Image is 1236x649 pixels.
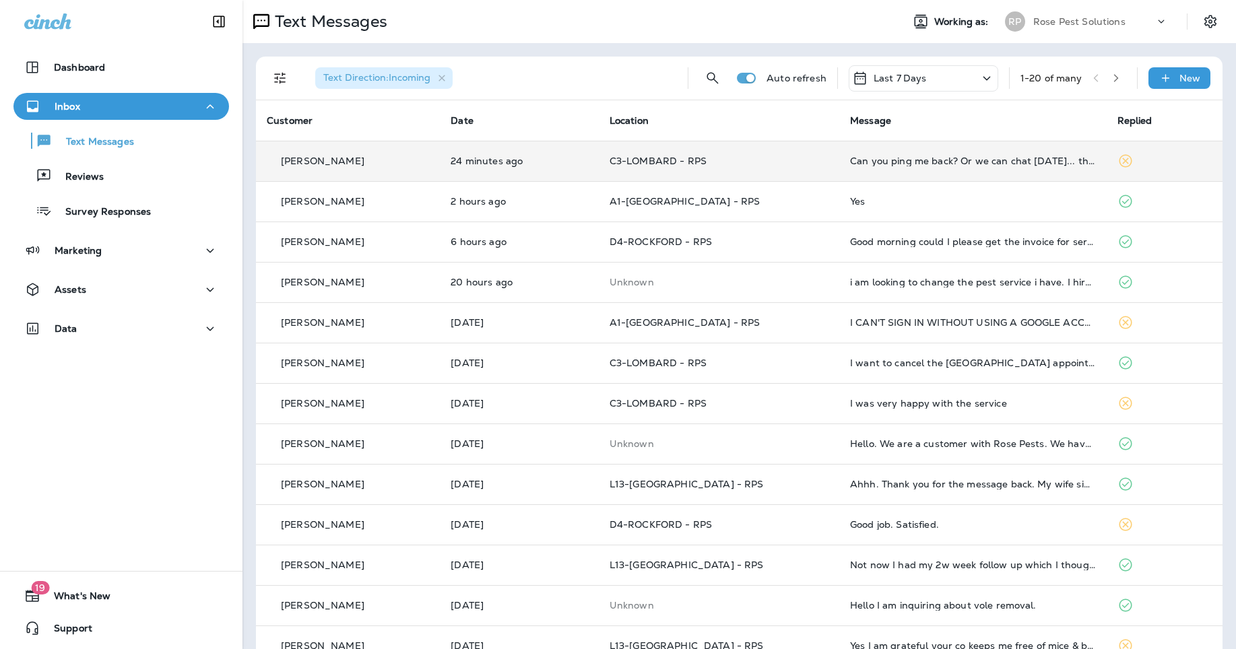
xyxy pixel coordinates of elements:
[1198,9,1223,34] button: Settings
[13,315,229,342] button: Data
[610,357,707,369] span: C3-LOMBARD - RPS
[13,237,229,264] button: Marketing
[1033,16,1126,27] p: Rose Pest Solutions
[269,11,387,32] p: Text Messages
[55,323,77,334] p: Data
[451,277,587,287] p: Oct 14, 2025 06:26 PM
[1179,73,1200,83] p: New
[850,196,1095,207] div: Yes
[610,600,828,611] p: This customer does not have a last location and the phone number they messaged is not assigned to...
[52,206,151,219] p: Survey Responses
[451,156,587,166] p: Oct 15, 2025 02:51 PM
[13,615,229,642] button: Support
[874,73,927,83] p: Last 7 Days
[53,136,134,149] p: Text Messages
[13,197,229,225] button: Survey Responses
[610,518,712,531] span: D4-ROCKFORD - RPS
[281,479,364,489] p: [PERSON_NAME]
[31,581,49,594] span: 19
[281,357,364,368] p: [PERSON_NAME]
[850,479,1095,489] div: Ahhh. Thank you for the message back. My wife signed with a different company who called her this...
[451,398,587,409] p: Oct 14, 2025 09:54 AM
[55,245,102,256] p: Marketing
[934,16,991,28] span: Working as:
[13,276,229,303] button: Assets
[323,71,430,83] span: Text Direction : Incoming
[610,316,760,329] span: A1-[GEOGRAPHIC_DATA] - RPS
[315,67,453,89] div: Text Direction:Incoming
[281,559,364,570] p: [PERSON_NAME]
[281,196,364,207] p: [PERSON_NAME]
[850,398,1095,409] div: I was very happy with the service
[850,438,1095,449] div: Hello. We are a customer with Rose Pests. We have had an ongoing issue with bees in our front por...
[610,277,828,287] p: This customer does not have a last location and the phone number they messaged is not assigned to...
[13,93,229,120] button: Inbox
[55,284,86,295] p: Assets
[451,559,587,570] p: Oct 12, 2025 10:07 PM
[1005,11,1025,32] div: RP
[281,438,364,449] p: [PERSON_NAME]
[850,357,1095,368] div: I want to cancel the Melrose Park appointment. Let's clean and reorganize everything first, then ...
[699,65,726,92] button: Search Messages
[267,65,294,92] button: Filters
[451,438,587,449] p: Oct 13, 2025 12:56 PM
[267,114,313,127] span: Customer
[1117,114,1152,127] span: Replied
[13,127,229,155] button: Text Messages
[54,62,105,73] p: Dashboard
[610,114,649,127] span: Location
[451,317,587,328] p: Oct 14, 2025 02:23 PM
[850,559,1095,570] div: Not now I had my 2w week follow up which I thought consisted of another treatment...tech came by ...
[850,317,1095,328] div: I CAN'T SIGN IN WITHOUT USING A GOOGLE ACCOUNT WHICH I DON'T HAVE. SORRY
[281,156,364,166] p: [PERSON_NAME]
[767,73,826,83] p: Auto refresh
[200,8,238,35] button: Collapse Sidebar
[281,277,364,287] p: [PERSON_NAME]
[850,114,891,127] span: Message
[55,101,80,112] p: Inbox
[451,479,587,489] p: Oct 13, 2025 10:47 AM
[850,600,1095,611] div: Hello I am inquiring about vole removal.
[281,398,364,409] p: [PERSON_NAME]
[40,623,92,639] span: Support
[52,171,104,184] p: Reviews
[850,519,1095,530] div: Good job. Satisfied.
[610,155,707,167] span: C3-LOMBARD - RPS
[13,54,229,81] button: Dashboard
[451,236,587,247] p: Oct 15, 2025 08:36 AM
[850,236,1095,247] div: Good morning could I please get the invoice for service please
[610,559,764,571] span: L13-[GEOGRAPHIC_DATA] - RPS
[281,236,364,247] p: [PERSON_NAME]
[1020,73,1082,83] div: 1 - 20 of many
[13,162,229,190] button: Reviews
[610,236,712,248] span: D4-ROCKFORD - RPS
[40,590,110,607] span: What's New
[610,478,764,490] span: L13-[GEOGRAPHIC_DATA] - RPS
[850,277,1095,287] div: i am looking to change the pest service i have. I hired them in sept this year to stop wolf and i...
[610,438,828,449] p: This customer does not have a last location and the phone number they messaged is not assigned to...
[281,600,364,611] p: [PERSON_NAME]
[451,196,587,207] p: Oct 15, 2025 12:43 PM
[451,600,587,611] p: Oct 11, 2025 01:31 PM
[13,582,229,609] button: 19What's New
[610,195,760,207] span: A1-[GEOGRAPHIC_DATA] - RPS
[281,317,364,328] p: [PERSON_NAME]
[451,114,474,127] span: Date
[451,519,587,530] p: Oct 13, 2025 07:07 AM
[281,519,364,530] p: [PERSON_NAME]
[451,357,587,368] p: Oct 14, 2025 11:32 AM
[610,397,707,409] span: C3-LOMBARD - RPS
[850,156,1095,166] div: Can you ping me back? Or we can chat tomorrow... thank you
